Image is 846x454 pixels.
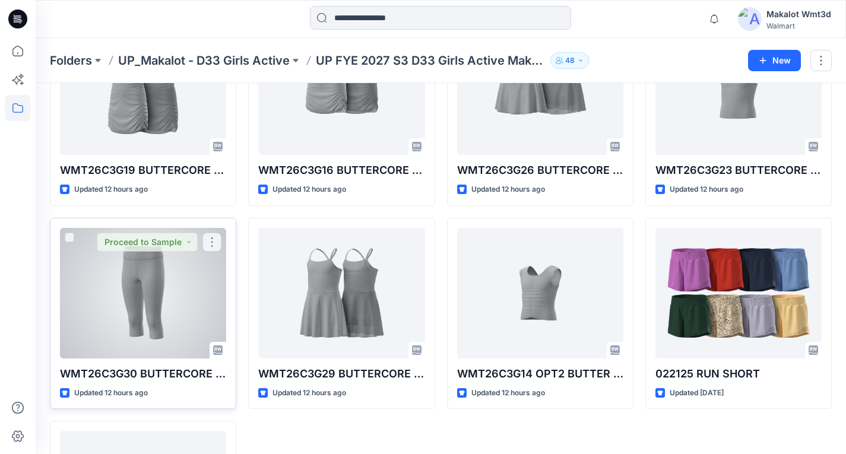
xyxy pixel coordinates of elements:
p: Updated 12 hours ago [471,183,545,196]
div: Makalot Wmt3d [766,7,831,21]
a: WMT26C3G26 BUTTERCORE SKORT [457,24,623,155]
img: avatar [738,7,762,31]
p: WMT26C3G30 BUTTERCORE CAPRI [60,366,226,382]
a: WMT26C3G14 OPT2 BUTTER TANK [457,228,623,358]
p: Updated 12 hours ago [74,183,148,196]
p: Updated 12 hours ago [273,387,346,399]
p: UP FYE 2027 S3 D33 Girls Active Makalot [316,52,546,69]
button: New [748,50,801,71]
a: WMT26C3G29 BUTTERCORE DRESS [258,228,424,358]
p: WMT26C3G14 OPT2 BUTTER TANK [457,366,623,382]
p: 48 [565,54,575,67]
p: WMT26C3G16 BUTTERCORE SKORT [258,162,424,179]
p: Updated 12 hours ago [670,183,743,196]
p: Updated 12 hours ago [273,183,346,196]
p: Updated 12 hours ago [74,387,148,399]
button: 48 [550,52,590,69]
a: WMT26C3G23 BUTTERCORE TANK [655,24,822,155]
a: WMT26C3G30 BUTTERCORE CAPRI [60,228,226,358]
p: WMT26C3G29 BUTTERCORE DRESS [258,366,424,382]
p: WMT26C3G19 BUTTERCORE DRESS [60,162,226,179]
a: UP_Makalot - D33 Girls Active [118,52,290,69]
a: WMT26C3G16 BUTTERCORE SKORT [258,24,424,155]
a: 022125 RUN SHORT [655,228,822,358]
p: WMT26C3G26 BUTTERCORE SKORT [457,162,623,179]
p: 022125 RUN SHORT [655,366,822,382]
a: Folders [50,52,92,69]
p: Updated 12 hours ago [471,387,545,399]
p: Updated [DATE] [670,387,724,399]
p: WMT26C3G23 BUTTERCORE TANK [655,162,822,179]
div: Walmart [766,21,831,30]
a: WMT26C3G19 BUTTERCORE DRESS [60,24,226,155]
